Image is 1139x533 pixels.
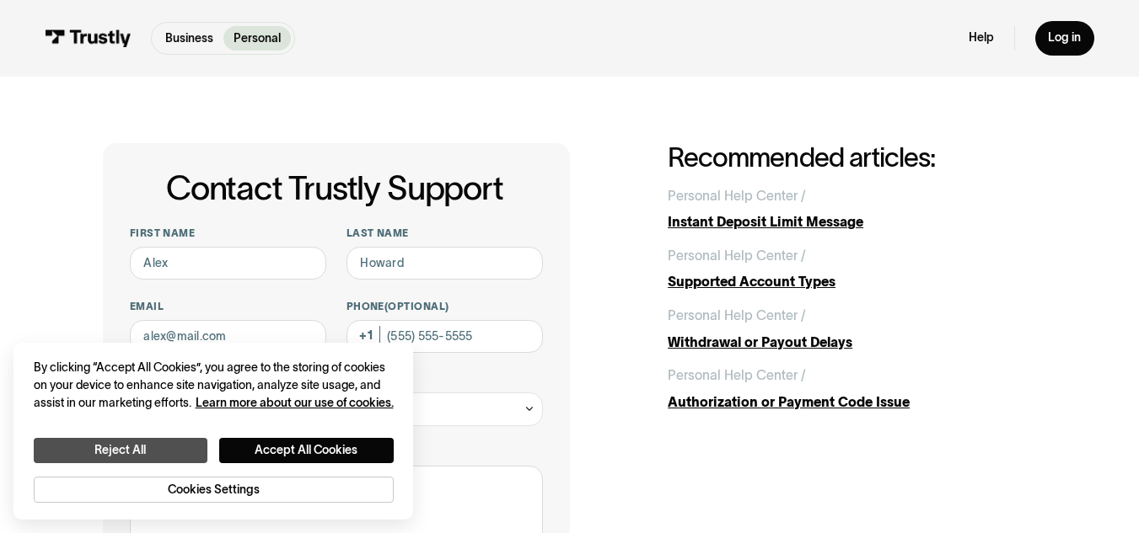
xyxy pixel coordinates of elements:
div: Personal Help Center / [668,306,806,326]
input: (555) 555-5555 [347,320,543,354]
a: Personal Help Center /Withdrawal or Payout Delays [668,306,1036,352]
input: Alex [130,247,326,280]
button: Cookies Settings [34,477,394,504]
a: Log in [1035,21,1095,56]
label: Phone [347,300,543,313]
label: Email [130,300,326,313]
a: Personal Help Center /Instant Deposit Limit Message [668,186,1036,232]
label: First name [130,227,326,240]
div: Personal Help Center / [668,246,806,266]
p: Business [165,29,213,47]
div: Instant Deposit Limit Message [668,212,1036,232]
h1: Contact Trustly Support [126,170,543,206]
div: Cookie banner [13,343,413,520]
input: alex@mail.com [130,320,326,354]
label: Last name [347,227,543,240]
h2: Recommended articles: [668,143,1036,173]
button: Reject All [34,438,208,463]
a: Personal [223,26,291,51]
div: Authorization or Payment Code Issue [668,392,1036,413]
a: Business [155,26,223,51]
div: By clicking “Accept All Cookies”, you agree to the storing of cookies on your device to enhance s... [34,359,394,411]
div: Log in [1048,30,1081,45]
p: Personal [234,29,281,47]
div: Personal Help Center / [668,186,806,206]
img: Trustly Logo [45,29,132,48]
input: Howard [347,247,543,280]
div: Supported Account Types [668,272,1036,292]
span: (Optional) [384,301,449,312]
button: Accept All Cookies [219,438,394,463]
a: Help [969,30,994,45]
div: Withdrawal or Payout Delays [668,333,1036,353]
div: Privacy [34,359,394,503]
a: Personal Help Center /Supported Account Types [668,246,1036,292]
a: More information about your privacy, opens in a new tab [196,396,394,409]
div: Personal Help Center / [668,365,806,386]
a: Personal Help Center /Authorization or Payment Code Issue [668,365,1036,412]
